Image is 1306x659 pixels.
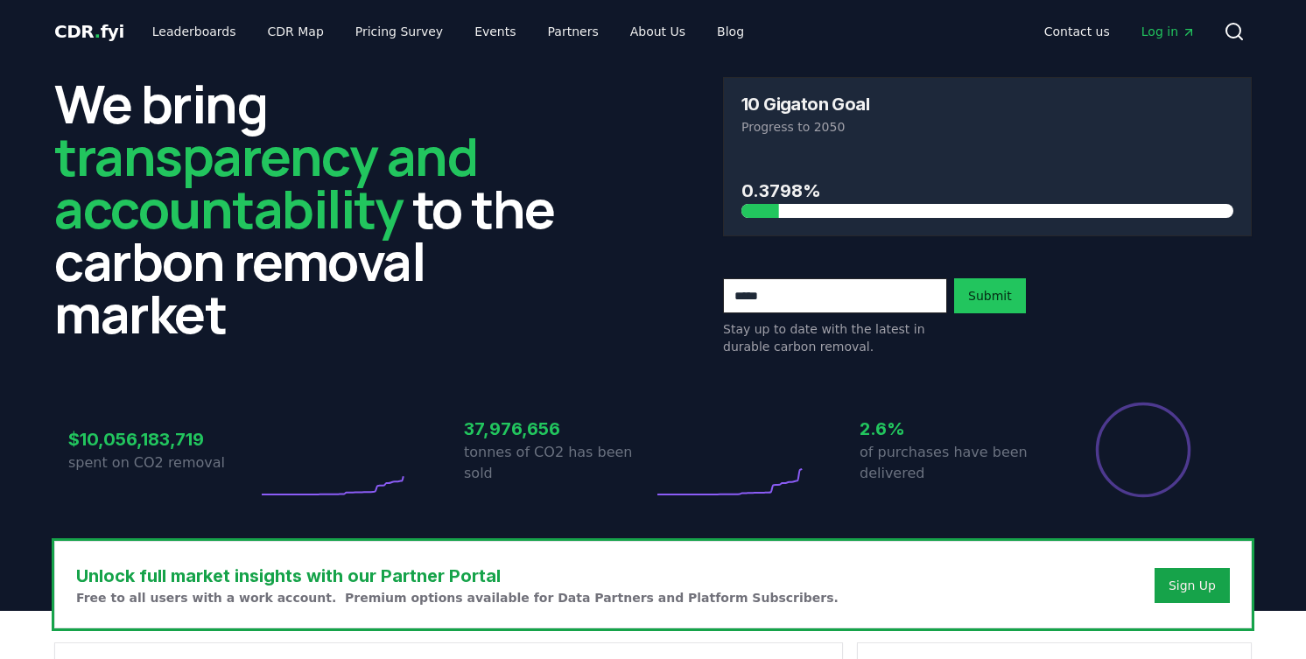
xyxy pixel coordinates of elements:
[616,16,699,47] a: About Us
[76,589,839,606] p: Free to all users with a work account. Premium options available for Data Partners and Platform S...
[741,178,1233,204] h3: 0.3798%
[138,16,758,47] nav: Main
[95,21,101,42] span: .
[76,563,839,589] h3: Unlock full market insights with our Partner Portal
[138,16,250,47] a: Leaderboards
[464,416,653,442] h3: 37,976,656
[1169,577,1216,594] a: Sign Up
[1155,568,1230,603] button: Sign Up
[1141,23,1196,40] span: Log in
[1094,401,1192,499] div: Percentage of sales delivered
[534,16,613,47] a: Partners
[68,426,257,452] h3: $10,056,183,719
[54,21,124,42] span: CDR fyi
[1030,16,1124,47] a: Contact us
[68,452,257,473] p: spent on CO2 removal
[54,120,477,244] span: transparency and accountability
[1030,16,1210,47] nav: Main
[460,16,530,47] a: Events
[723,320,947,355] p: Stay up to date with the latest in durable carbon removal.
[860,442,1049,484] p: of purchases have been delivered
[464,442,653,484] p: tonnes of CO2 has been sold
[341,16,457,47] a: Pricing Survey
[954,278,1026,313] button: Submit
[54,19,124,44] a: CDR.fyi
[741,118,1233,136] p: Progress to 2050
[703,16,758,47] a: Blog
[860,416,1049,442] h3: 2.6%
[254,16,338,47] a: CDR Map
[1127,16,1210,47] a: Log in
[741,95,869,113] h3: 10 Gigaton Goal
[54,77,583,340] h2: We bring to the carbon removal market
